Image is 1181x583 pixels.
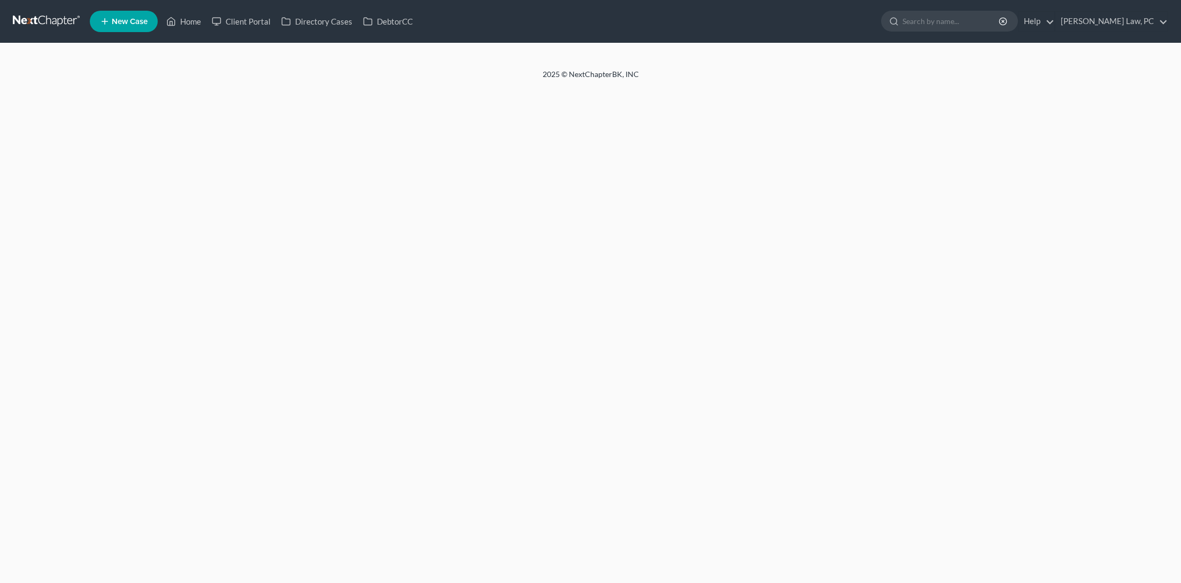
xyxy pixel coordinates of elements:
a: Home [161,12,206,31]
a: Directory Cases [276,12,358,31]
span: New Case [112,18,148,26]
a: DebtorCC [358,12,418,31]
a: Client Portal [206,12,276,31]
div: 2025 © NextChapterBK, INC [286,69,896,88]
a: [PERSON_NAME] Law, PC [1055,12,1168,31]
input: Search by name... [902,11,1000,31]
a: Help [1018,12,1054,31]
